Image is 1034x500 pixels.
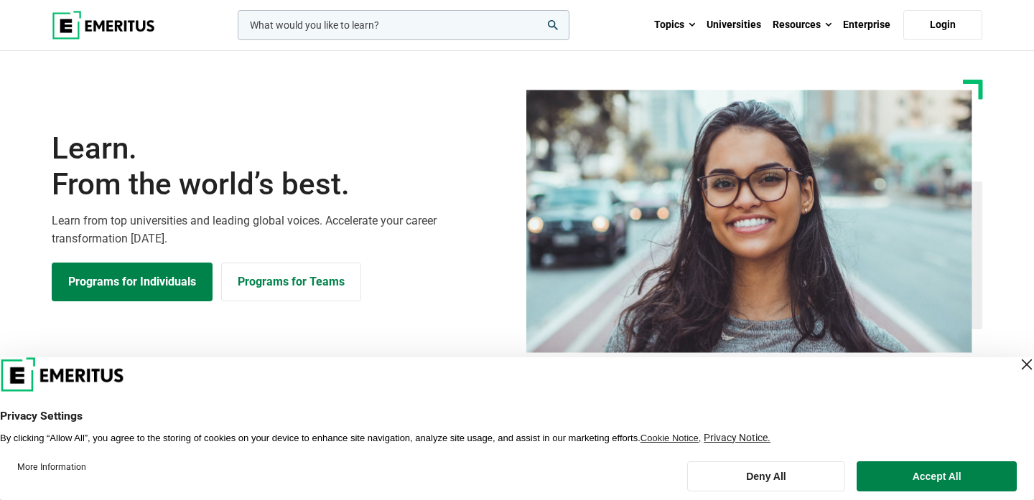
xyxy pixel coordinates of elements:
p: Learn from top universities and leading global voices. Accelerate your career transformation [DATE]. [52,212,508,248]
a: Login [903,10,982,40]
h1: Learn. [52,131,508,203]
span: From the world’s best. [52,166,508,202]
img: Learn from the world's best [526,90,972,353]
input: woocommerce-product-search-field-0 [238,10,569,40]
a: Explore Programs [52,263,213,301]
a: Explore for Business [221,263,361,301]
